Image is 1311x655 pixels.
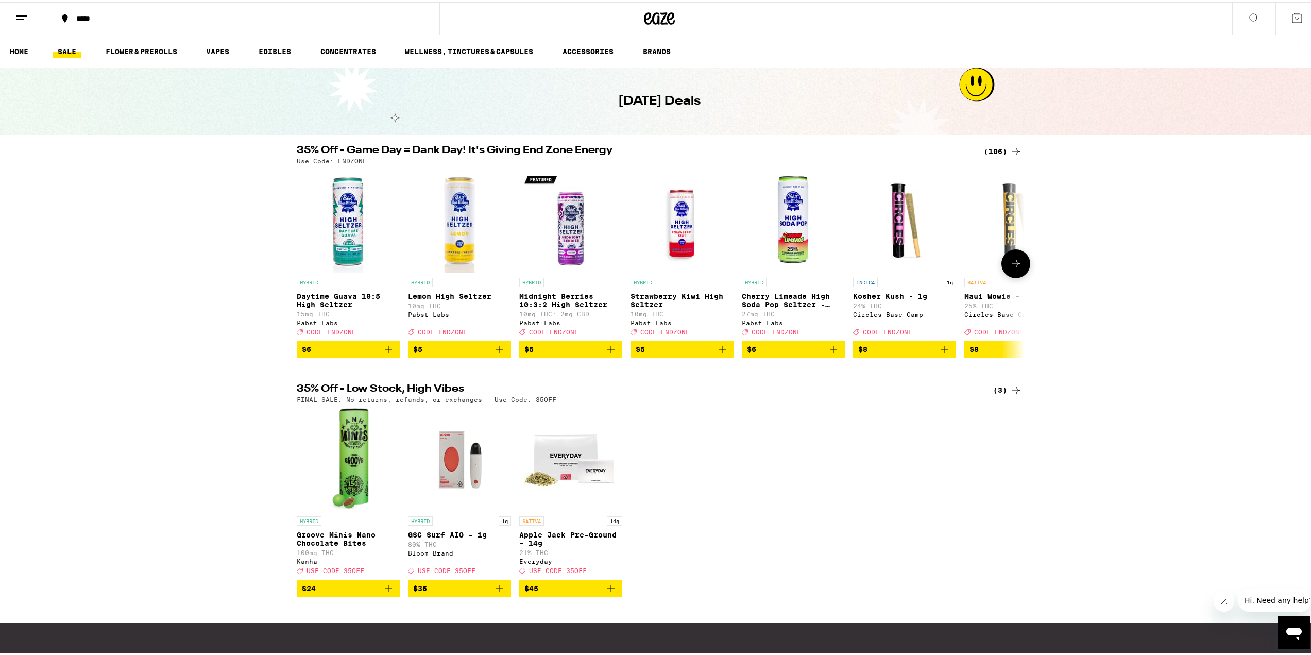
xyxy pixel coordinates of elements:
[53,43,81,56] a: SALE
[747,343,756,351] span: $6
[519,167,622,339] a: Open page for Midnight Berries 10:3:2 High Seltzer from Pabst Labs
[742,309,845,315] p: 27mg THC
[297,156,367,162] p: Use Code: ENDZONE
[297,167,400,271] img: Pabst Labs - Daytime Guava 10:5 High Seltzer
[631,339,734,356] button: Add to bag
[328,406,369,509] img: Kanha - Groove Minis Nano Chocolate Bites
[408,578,511,595] button: Add to bag
[408,406,511,577] a: Open page for GSC Surf AIO - 1g from Bloom Brand
[742,276,767,285] p: HYBRID
[408,167,511,339] a: Open page for Lemon High Seltzer from Pabst Labs
[315,43,381,56] a: CONCENTRATES
[618,91,701,108] h1: [DATE] Deals
[519,578,622,595] button: Add to bag
[853,309,956,316] div: Circles Base Camp
[519,547,622,554] p: 21% THC
[964,300,1067,307] p: 25% THC
[297,309,400,315] p: 15mg THC
[519,406,622,509] img: Everyday - Apple Jack Pre-Ground - 14g
[519,309,622,315] p: 10mg THC: 2mg CBD
[964,339,1067,356] button: Add to bag
[297,547,400,554] p: 100mg THC
[742,167,845,271] img: Pabst Labs - Cherry Limeade High Soda Pop Seltzer - 25mg
[413,582,427,591] span: $36
[519,514,544,524] p: SATIVA
[853,300,956,307] p: 24% THC
[858,343,867,351] span: $8
[408,539,511,546] p: 80% THC
[944,276,956,285] p: 1g
[984,143,1022,156] a: (106)
[297,394,556,401] p: FINAL SALE: No returns, refunds, or exchanges - Use Code: 35OFF
[297,339,400,356] button: Add to bag
[408,276,433,285] p: HYBRID
[863,327,912,333] span: CODE ENDZONE
[964,290,1067,298] p: Maui Wowie - 1g
[307,327,356,333] span: CODE ENDZONE
[1278,614,1310,647] iframe: Button to launch messaging window
[524,582,538,591] span: $45
[964,309,1067,316] div: Circles Base Camp
[6,7,74,15] span: Hi. Need any help?
[853,276,878,285] p: INDICA
[499,514,511,524] p: 1g
[408,290,511,298] p: Lemon High Seltzer
[742,290,845,307] p: Cherry Limeade High Soda Pop Seltzer - 25mg
[297,578,400,595] button: Add to bag
[631,290,734,307] p: Strawberry Kiwi High Seltzer
[302,582,316,591] span: $24
[408,548,511,555] div: Bloom Brand
[201,43,234,56] a: VAPES
[400,43,538,56] a: WELLNESS, TINCTURES & CAPSULES
[853,339,956,356] button: Add to bag
[993,382,1022,394] a: (3)
[529,566,587,573] span: USE CODE 35OFF
[413,343,422,351] span: $5
[297,290,400,307] p: Daytime Guava 10:5 High Seltzer
[964,276,989,285] p: SATIVA
[638,43,676,56] a: BRANDS
[519,556,622,563] div: Everyday
[297,382,972,394] h2: 35% Off - Low Stock, High Vibes
[408,300,511,307] p: 10mg THC
[964,167,1067,339] a: Open page for Maui Wowie - 1g from Circles Base Camp
[557,43,619,56] a: ACCESSORIES
[640,327,690,333] span: CODE ENDZONE
[1238,587,1310,610] iframe: Message from company
[297,317,400,324] div: Pabst Labs
[418,327,467,333] span: CODE ENDZONE
[297,167,400,339] a: Open page for Daytime Guava 10:5 High Seltzer from Pabst Labs
[408,529,511,537] p: GSC Surf AIO - 1g
[964,167,1067,271] img: Circles Base Camp - Maui Wowie - 1g
[519,406,622,577] a: Open page for Apple Jack Pre-Ground - 14g from Everyday
[631,167,734,339] a: Open page for Strawberry Kiwi High Seltzer from Pabst Labs
[519,276,544,285] p: HYBRID
[631,309,734,315] p: 10mg THC
[631,317,734,324] div: Pabst Labs
[969,343,979,351] span: $8
[297,514,321,524] p: HYBRID
[297,556,400,563] div: Kanha
[418,566,475,573] span: USE CODE 35OFF
[1214,589,1234,610] iframe: Close message
[297,276,321,285] p: HYBRID
[519,290,622,307] p: Midnight Berries 10:3:2 High Seltzer
[519,167,622,271] img: Pabst Labs - Midnight Berries 10:3:2 High Seltzer
[524,343,534,351] span: $5
[519,529,622,545] p: Apple Jack Pre-Ground - 14g
[408,406,511,509] img: Bloom Brand - GSC Surf AIO - 1g
[752,327,801,333] span: CODE ENDZONE
[519,339,622,356] button: Add to bag
[853,167,956,339] a: Open page for Kosher Kush - 1g from Circles Base Camp
[631,167,734,271] img: Pabst Labs - Strawberry Kiwi High Seltzer
[307,566,364,573] span: USE CODE 35OFF
[742,339,845,356] button: Add to bag
[607,514,622,524] p: 14g
[742,317,845,324] div: Pabst Labs
[408,514,433,524] p: HYBRID
[853,167,956,271] img: Circles Base Camp - Kosher Kush - 1g
[408,339,511,356] button: Add to bag
[297,406,400,577] a: Open page for Groove Minis Nano Chocolate Bites from Kanha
